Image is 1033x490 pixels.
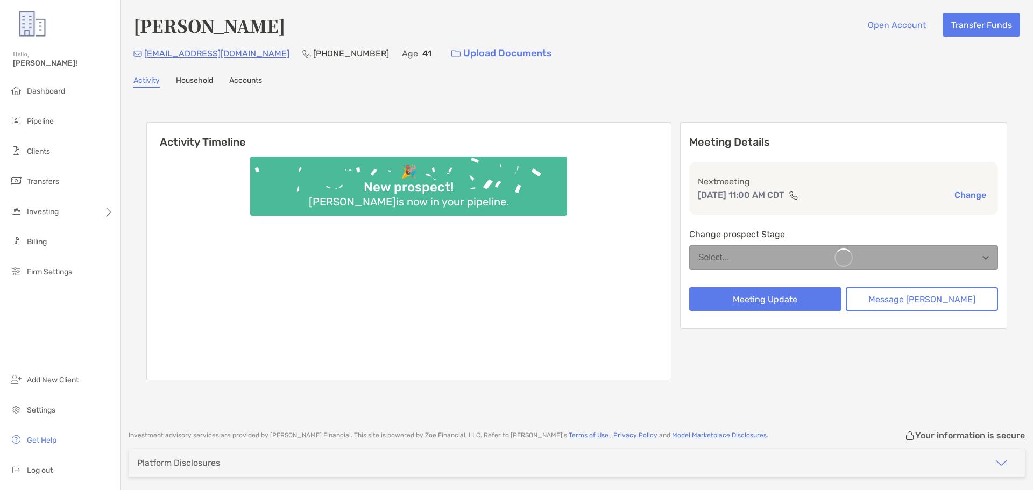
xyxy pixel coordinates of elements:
[451,50,461,58] img: button icon
[689,136,998,149] p: Meeting Details
[859,13,934,37] button: Open Account
[10,84,23,97] img: dashboard icon
[951,189,989,201] button: Change
[133,76,160,88] a: Activity
[359,180,458,195] div: New prospect!
[13,59,114,68] span: [PERSON_NAME]!
[698,188,784,202] p: [DATE] 11:00 AM CDT
[698,175,989,188] p: Next meeting
[915,430,1025,441] p: Your information is secure
[27,207,59,216] span: Investing
[689,228,998,241] p: Change prospect Stage
[27,436,56,445] span: Get Help
[10,433,23,446] img: get-help icon
[402,47,418,60] p: Age
[27,177,59,186] span: Transfers
[147,123,671,148] h6: Activity Timeline
[672,431,767,439] a: Model Marketplace Disclosures
[10,235,23,247] img: billing icon
[13,4,52,43] img: Zoe Logo
[129,431,768,439] p: Investment advisory services are provided by [PERSON_NAME] Financial . This site is powered by Zo...
[397,164,421,180] div: 🎉
[846,287,998,311] button: Message [PERSON_NAME]
[137,458,220,468] div: Platform Disclosures
[10,174,23,187] img: transfers icon
[789,191,798,200] img: communication type
[27,375,79,385] span: Add New Client
[10,265,23,278] img: firm-settings icon
[27,117,54,126] span: Pipeline
[943,13,1020,37] button: Transfer Funds
[995,457,1008,470] img: icon arrow
[10,373,23,386] img: add_new_client icon
[133,51,142,57] img: Email Icon
[302,49,311,58] img: Phone Icon
[27,87,65,96] span: Dashboard
[27,147,50,156] span: Clients
[27,267,72,276] span: Firm Settings
[10,463,23,476] img: logout icon
[27,406,55,415] span: Settings
[10,403,23,416] img: settings icon
[444,42,559,65] a: Upload Documents
[613,431,657,439] a: Privacy Policy
[229,76,262,88] a: Accounts
[569,431,609,439] a: Terms of Use
[10,204,23,217] img: investing icon
[689,287,841,311] button: Meeting Update
[313,47,389,60] p: [PHONE_NUMBER]
[144,47,289,60] p: [EMAIL_ADDRESS][DOMAIN_NAME]
[422,47,431,60] p: 41
[176,76,213,88] a: Household
[27,237,47,246] span: Billing
[27,466,53,475] span: Log out
[305,195,513,208] div: [PERSON_NAME] is now in your pipeline.
[10,144,23,157] img: clients icon
[133,13,285,38] h4: [PERSON_NAME]
[10,114,23,127] img: pipeline icon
